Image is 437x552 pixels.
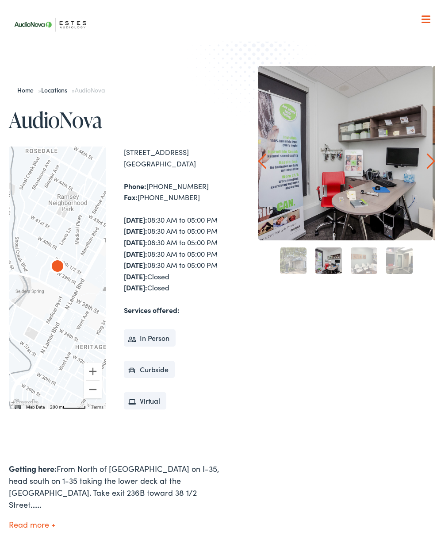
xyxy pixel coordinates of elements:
[124,177,146,187] strong: Phone:
[124,233,147,243] strong: [DATE]:
[9,104,222,127] h1: AudioNova
[124,267,147,277] strong: [DATE]:
[124,388,166,406] li: Virtual
[124,177,222,199] div: [PHONE_NUMBER] [PHONE_NUMBER]
[386,243,413,270] a: 4
[9,459,222,506] div: From North of [GEOGRAPHIC_DATA] on I-35, head south on 1-35 taking the lower deck at the [GEOGRAP...
[17,81,105,90] span: » »
[26,400,45,406] button: Map Data
[17,81,38,90] a: Home
[124,211,147,220] strong: [DATE]:
[11,394,40,405] a: Open this area in Google Maps (opens a new window)
[280,243,307,270] a: 1
[124,301,180,311] strong: Services offered:
[124,256,147,266] strong: [DATE]:
[9,516,55,525] button: Read more
[258,149,267,165] a: Prev
[124,143,222,165] div: [STREET_ADDRESS] [GEOGRAPHIC_DATA]
[315,243,342,270] a: 2
[50,401,63,405] span: 200 m
[47,399,88,405] button: Map Scale: 200 m per 48 pixels
[84,377,102,394] button: Zoom out
[124,245,147,255] strong: [DATE]:
[124,325,176,343] li: In Person
[124,210,222,290] div: 08:30 AM to 05:00 PM 08:30 AM to 05:00 PM 08:30 AM to 05:00 PM 08:30 AM to 05:00 PM 08:30 AM to 0...
[84,359,102,376] button: Zoom in
[124,222,147,232] strong: [DATE]:
[124,188,138,198] strong: Fax:
[47,253,68,274] div: AudioNova
[41,81,72,90] a: Locations
[91,401,103,405] a: Terms
[75,81,105,90] span: AudioNova
[124,278,147,288] strong: [DATE]:
[15,35,435,63] a: What We Offer
[426,149,435,165] a: Next
[11,394,40,405] img: Google
[124,357,175,374] li: Curbside
[15,400,21,406] button: Keyboard shortcuts
[9,459,57,470] strong: Getting here:
[351,243,377,270] a: 3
